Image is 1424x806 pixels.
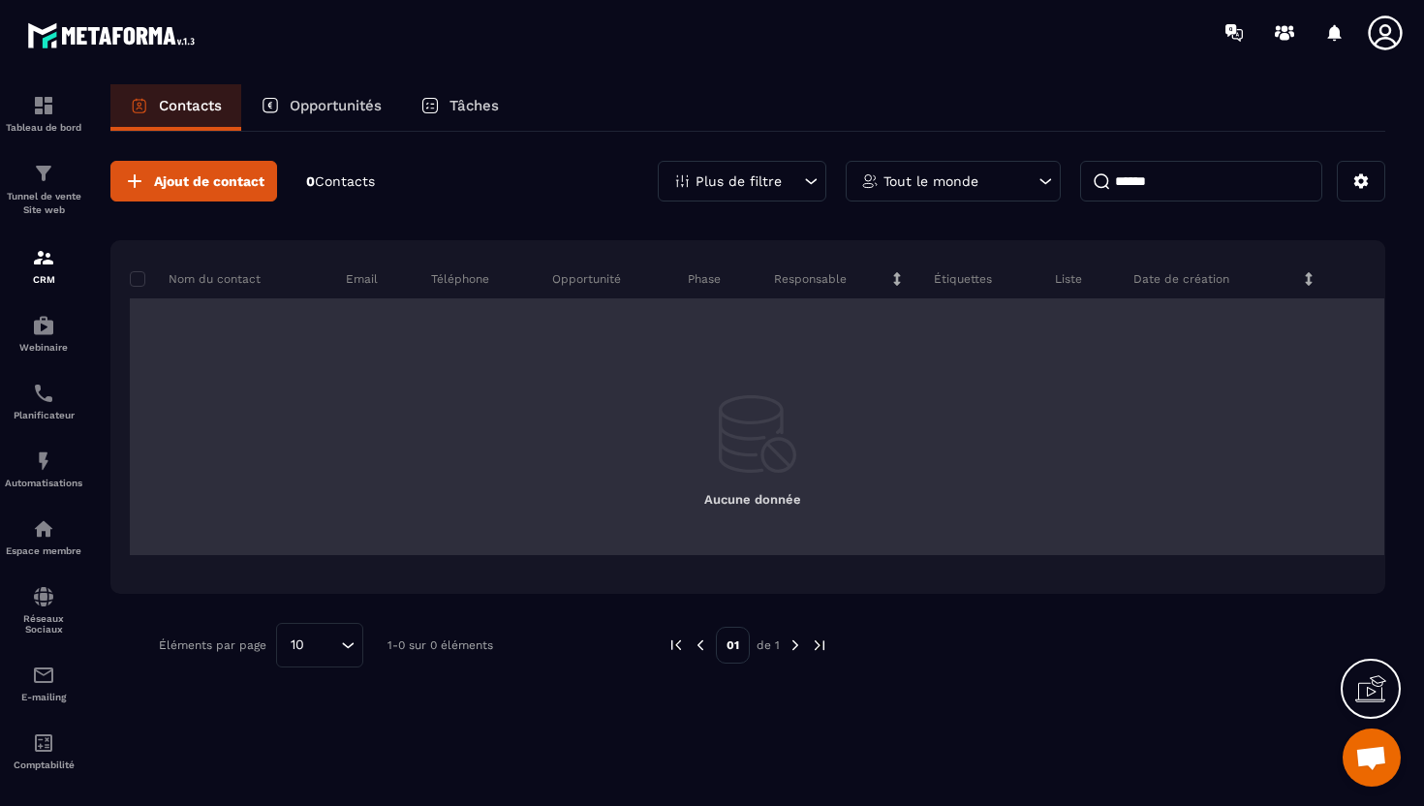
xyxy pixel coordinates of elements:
p: Opportunité [552,271,621,287]
a: accountantaccountantComptabilité [5,717,82,785]
p: Espace membre [5,545,82,556]
p: Plus de filtre [696,174,782,188]
a: automationsautomationsWebinaire [5,299,82,367]
p: Automatisations [5,478,82,488]
p: 0 [306,172,375,191]
img: next [811,636,828,654]
p: Liste [1055,271,1082,287]
img: automations [32,449,55,473]
p: Tâches [449,97,499,114]
img: formation [32,162,55,185]
p: Téléphone [431,271,489,287]
p: Contacts [159,97,222,114]
a: formationformationCRM [5,232,82,299]
input: Search for option [311,635,336,656]
p: Email [346,271,378,287]
img: logo [27,17,201,53]
a: social-networksocial-networkRéseaux Sociaux [5,571,82,649]
p: Éléments par page [159,638,266,652]
img: next [787,636,804,654]
a: formationformationTunnel de vente Site web [5,147,82,232]
a: Tâches [401,84,518,131]
p: Étiquettes [934,271,992,287]
span: Contacts [315,173,375,189]
img: prev [692,636,709,654]
p: Planificateur [5,410,82,420]
p: CRM [5,274,82,285]
p: Responsable [774,271,847,287]
a: schedulerschedulerPlanificateur [5,367,82,435]
p: Phase [688,271,721,287]
span: 10 [284,635,311,656]
span: Ajout de contact [154,171,264,191]
img: scheduler [32,382,55,405]
a: automationsautomationsEspace membre [5,503,82,571]
a: formationformationTableau de bord [5,79,82,147]
a: automationsautomationsAutomatisations [5,435,82,503]
img: accountant [32,731,55,755]
p: Tunnel de vente Site web [5,190,82,217]
p: 1-0 sur 0 éléments [387,638,493,652]
img: formation [32,94,55,117]
div: Ouvrir le chat [1343,728,1401,787]
p: E-mailing [5,692,82,702]
a: emailemailE-mailing [5,649,82,717]
a: Contacts [110,84,241,131]
div: Search for option [276,623,363,667]
p: Tableau de bord [5,122,82,133]
img: formation [32,246,55,269]
span: Aucune donnée [704,492,801,507]
a: Opportunités [241,84,401,131]
img: prev [667,636,685,654]
p: 01 [716,627,750,664]
p: Comptabilité [5,759,82,770]
button: Ajout de contact [110,161,277,201]
img: automations [32,517,55,541]
p: Webinaire [5,342,82,353]
p: Date de création [1133,271,1229,287]
p: de 1 [757,637,780,653]
img: social-network [32,585,55,608]
img: automations [32,314,55,337]
p: Réseaux Sociaux [5,613,82,635]
p: Tout le monde [883,174,978,188]
p: Opportunités [290,97,382,114]
p: Nom du contact [130,271,261,287]
img: email [32,664,55,687]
